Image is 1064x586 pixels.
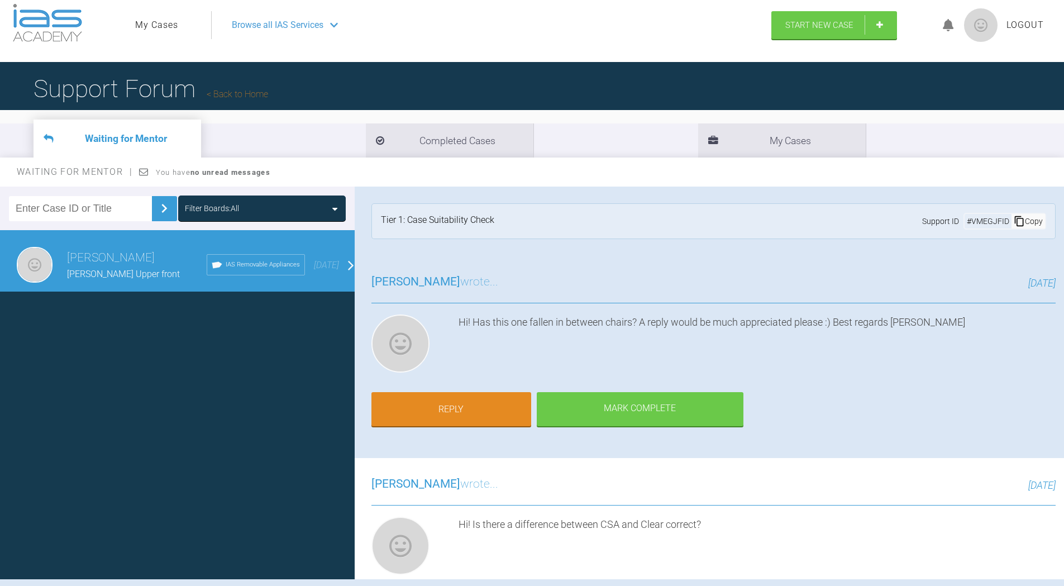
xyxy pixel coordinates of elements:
a: Reply [371,392,531,427]
li: Waiting for Mentor [34,120,201,158]
span: Browse all IAS Services [232,18,323,32]
span: [PERSON_NAME] Upper front [67,269,180,279]
div: Mark Complete [537,392,743,427]
span: Start New Case [785,20,853,30]
a: My Cases [135,18,178,32]
img: logo-light.3e3ef733.png [13,4,82,42]
span: IAS Removable Appliances [226,260,300,270]
img: Gustaf Blomgren [371,517,430,575]
li: My Cases [698,123,866,158]
li: Completed Cases [366,123,533,158]
span: Waiting for Mentor [17,166,132,177]
div: Hi! Has this one fallen in between chairs? A reply would be much appreciated please :) Best regar... [459,315,1056,377]
div: # VMEGJFID [965,215,1011,227]
h3: [PERSON_NAME] [67,249,207,268]
h1: Support Forum [34,69,268,108]
a: Back to Home [207,89,268,99]
span: [DATE] [1028,479,1056,491]
h3: wrote... [371,273,498,292]
a: Start New Case [771,11,897,39]
div: Filter Boards: All [185,202,239,215]
span: [PERSON_NAME] [371,477,460,490]
img: Gustaf Blomgren [371,315,430,373]
span: Support ID [922,215,959,227]
img: profile.png [964,8,998,42]
img: chevronRight.28bd32b0.svg [155,199,173,217]
span: [DATE] [1028,277,1056,289]
span: [DATE] [314,260,339,270]
input: Enter Case ID or Title [9,196,152,221]
span: [PERSON_NAME] [371,275,460,288]
a: Logout [1006,18,1044,32]
div: Hi! Is there a difference between CSA and Clear correct? [459,517,1056,579]
h3: wrote... [371,475,498,494]
div: Tier 1: Case Suitability Check [381,213,494,230]
img: Gustaf Blomgren [17,247,53,283]
div: Copy [1011,214,1045,228]
strong: no unread messages [190,168,270,177]
span: You have [156,168,270,177]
